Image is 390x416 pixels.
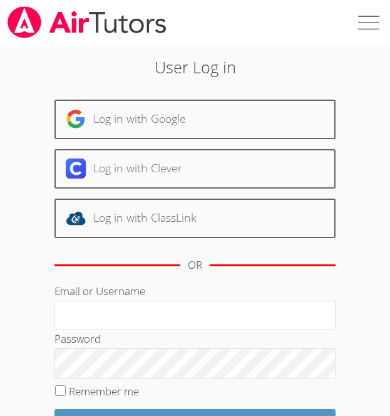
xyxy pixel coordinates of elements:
[54,149,336,189] a: Log in with Clever
[69,384,139,398] label: Remember me
[66,109,86,129] img: google-logo-50288ca7cdecda66e5e0955fdab243c47b7ad437acaf1139b6f446037453330a.svg
[6,6,168,38] img: airtutors_banner-c4298cdbf04f3fff15de1276eac7730deb9818008684d7c2e4769d2f7ddbe033.png
[54,199,336,238] a: Log in with ClassLink
[66,159,86,179] img: clever-logo-6eab21bc6e7a338710f1a6ff85c0baf02591cd810cc4098c63d3a4b26e2feb20.svg
[66,208,86,228] img: classlink-logo-d6bb404cc1216ec64c9a2012d9dc4662098be43eaf13dc465df04b49fa7ab582.svg
[54,100,336,139] a: Log in with Google
[54,284,145,298] label: Email or Username
[188,256,202,274] div: OR
[54,331,101,346] label: Password
[54,55,336,79] h2: User Log in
